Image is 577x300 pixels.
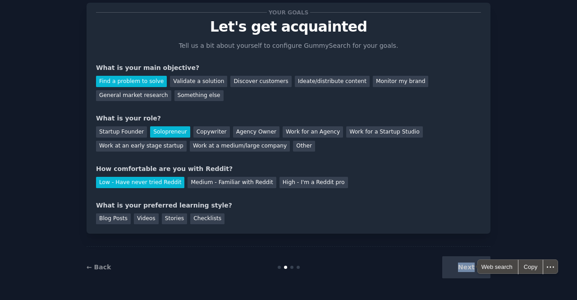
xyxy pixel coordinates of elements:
[96,141,187,152] div: Work at an early stage startup
[96,201,481,210] div: What is your preferred learning style?
[162,213,187,225] div: Stories
[96,90,171,102] div: General market research
[283,126,343,138] div: Work for an Agency
[96,76,167,87] div: Find a problem to solve
[373,76,428,87] div: Monitor my brand
[96,213,131,225] div: Blog Posts
[293,141,315,152] div: Other
[190,213,224,225] div: Checklists
[87,263,111,271] a: ← Back
[174,90,224,102] div: Something else
[346,126,422,138] div: Work for a Startup Studio
[295,76,370,87] div: Ideate/distribute content
[96,164,481,174] div: How comfortable are you with Reddit?
[134,213,159,225] div: Videos
[193,126,230,138] div: Copywriter
[190,141,290,152] div: Work at a medium/large company
[96,126,147,138] div: Startup Founder
[96,114,481,123] div: What is your role?
[233,126,279,138] div: Agency Owner
[478,260,518,273] span: Web search
[150,126,190,138] div: Solopreneur
[279,177,348,188] div: High - I'm a Reddit pro
[230,76,291,87] div: Discover customers
[96,177,184,188] div: Low - Have never tried Reddit
[175,41,402,51] p: Tell us a bit about yourself to configure GummySearch for your goals.
[267,8,310,17] span: Your goals
[188,177,276,188] div: Medium - Familiar with Reddit
[518,260,543,273] div: Copy
[96,63,481,73] div: What is your main objective?
[170,76,227,87] div: Validate a solution
[96,19,481,35] p: Let's get acquainted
